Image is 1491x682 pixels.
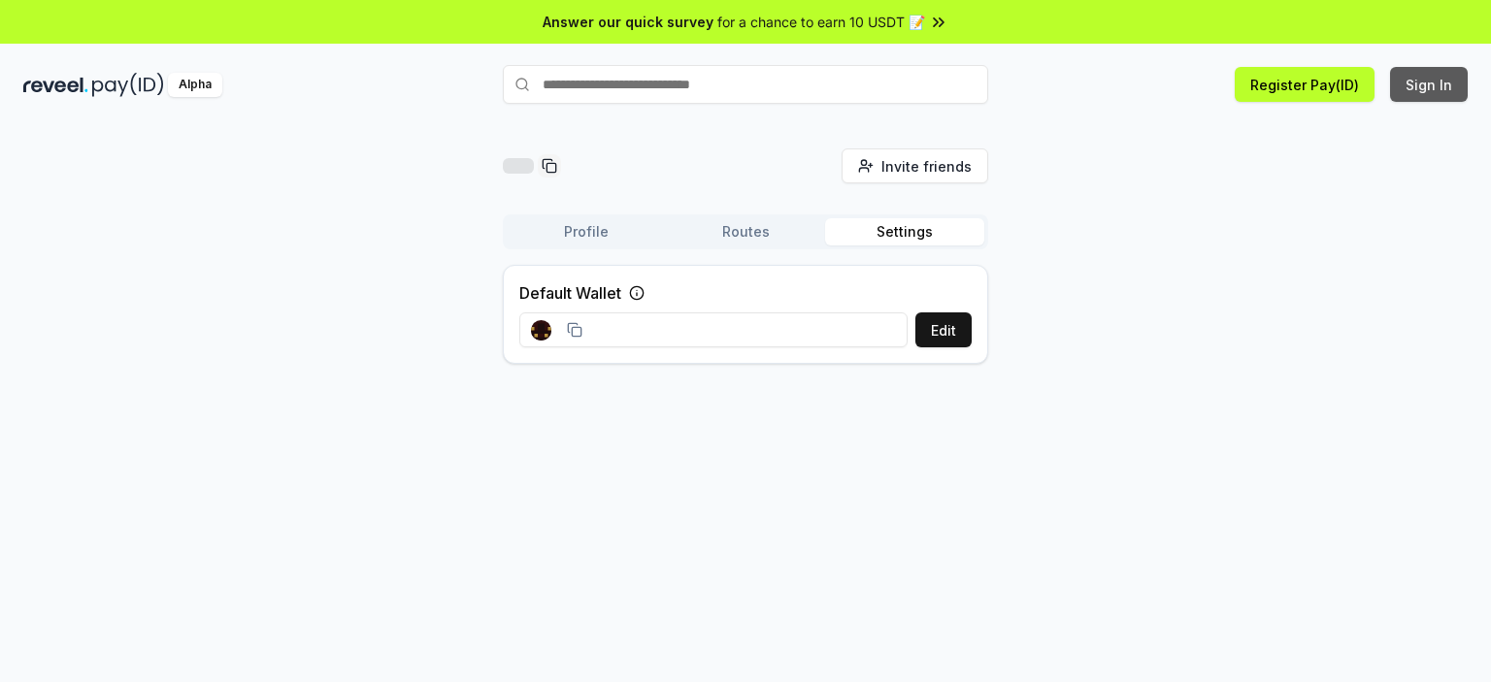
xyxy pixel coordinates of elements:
[507,218,666,245] button: Profile
[842,148,988,183] button: Invite friends
[1390,67,1468,102] button: Sign In
[717,12,925,32] span: for a chance to earn 10 USDT 📝
[915,312,972,347] button: Edit
[825,218,984,245] button: Settings
[1235,67,1375,102] button: Register Pay(ID)
[666,218,825,245] button: Routes
[519,281,621,305] label: Default Wallet
[23,73,88,97] img: reveel_dark
[881,156,972,177] span: Invite friends
[168,73,222,97] div: Alpha
[92,73,164,97] img: pay_id
[543,12,713,32] span: Answer our quick survey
